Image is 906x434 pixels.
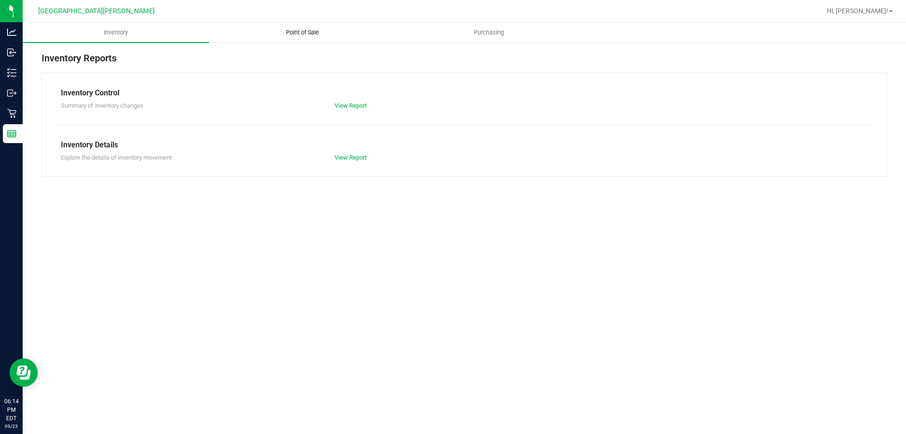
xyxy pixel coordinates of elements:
p: 06:14 PM EDT [4,397,18,423]
span: Inventory [91,28,141,37]
div: Inventory Control [61,87,868,99]
a: Inventory [23,23,209,43]
inline-svg: Inbound [7,48,17,57]
span: Summary of inventory changes [61,102,143,109]
span: [GEOGRAPHIC_DATA][PERSON_NAME] [38,7,155,15]
inline-svg: Inventory [7,68,17,77]
span: Explore the details of inventory movement [61,154,172,161]
span: Hi, [PERSON_NAME]! [827,7,888,15]
a: View Report [335,102,367,109]
span: Purchasing [461,28,517,37]
inline-svg: Retail [7,109,17,118]
a: Purchasing [395,23,582,43]
inline-svg: Reports [7,129,17,138]
a: Point of Sale [209,23,395,43]
inline-svg: Outbound [7,88,17,98]
p: 09/23 [4,423,18,430]
a: View Report [335,154,367,161]
div: Inventory Details [61,139,868,151]
div: Inventory Reports [42,51,887,73]
iframe: Resource center [9,358,38,387]
inline-svg: Analytics [7,27,17,37]
span: Point of Sale [273,28,332,37]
